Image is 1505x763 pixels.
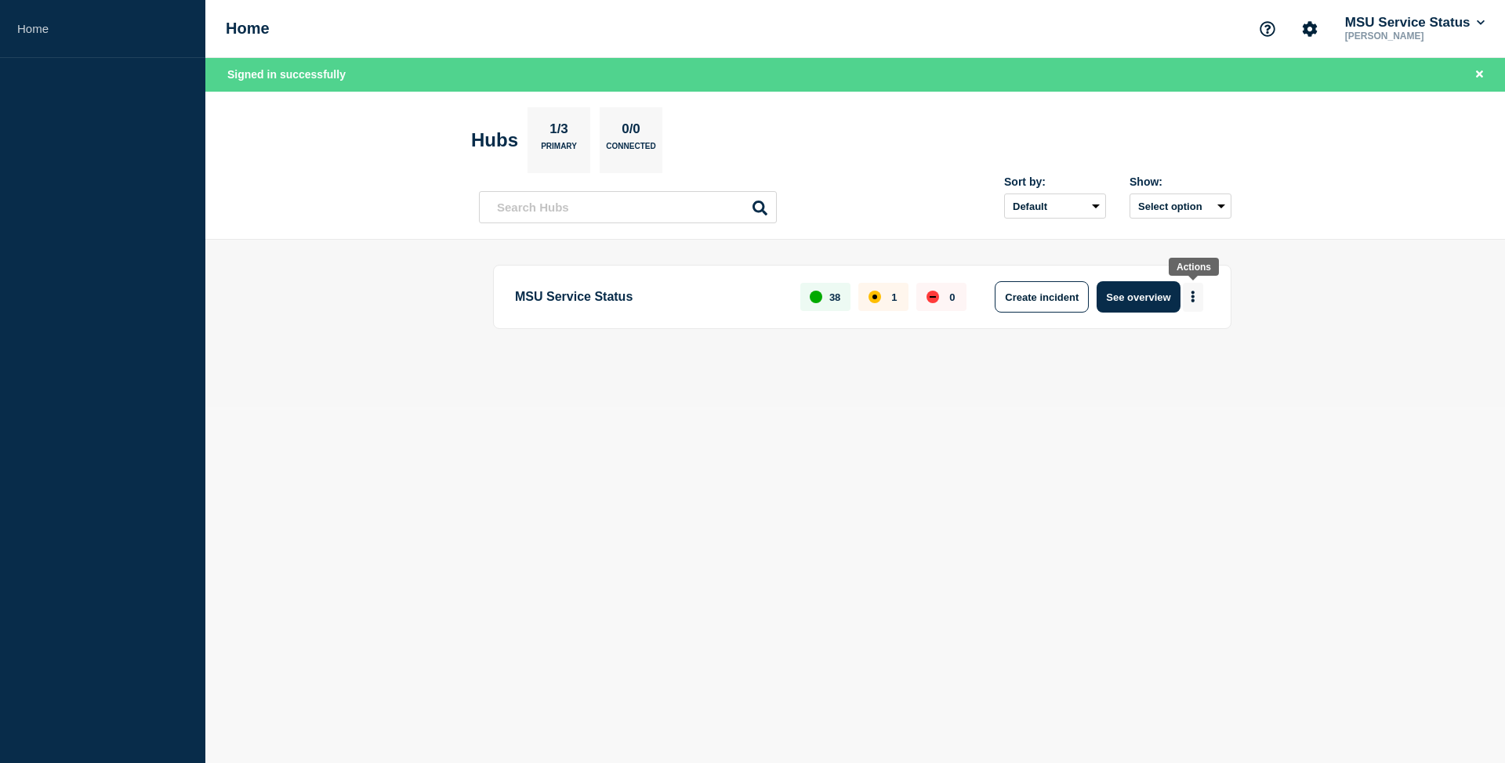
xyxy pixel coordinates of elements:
button: Account settings [1293,13,1326,45]
span: Signed in successfully [227,68,346,81]
div: Actions [1177,262,1211,273]
h1: Home [226,20,270,38]
button: Create incident [995,281,1089,313]
div: Sort by: [1004,175,1106,188]
select: Sort by [1004,193,1106,219]
p: 1/3 [544,121,575,142]
p: [PERSON_NAME] [1342,31,1488,42]
button: More actions [1183,283,1203,312]
div: Show: [1130,175,1231,188]
button: Support [1251,13,1284,45]
div: affected [869,291,881,303]
p: Connected [606,142,655,158]
p: MSU Service Status [515,281,782,313]
h2: Hubs [471,129,518,151]
input: Search Hubs [479,191,777,223]
button: Close banner [1470,66,1489,84]
button: See overview [1097,281,1180,313]
button: MSU Service Status [1342,15,1488,31]
p: 0/0 [616,121,647,142]
div: down [927,291,939,303]
p: 38 [829,291,840,303]
p: Primary [541,142,577,158]
div: up [810,291,822,303]
button: Select option [1130,193,1231,219]
p: 1 [891,291,897,303]
p: 0 [949,291,955,303]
